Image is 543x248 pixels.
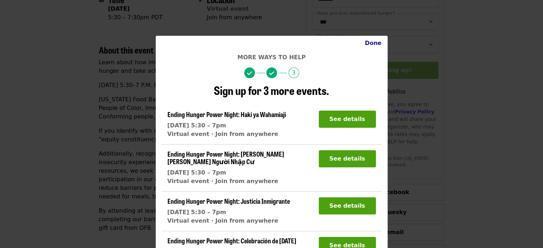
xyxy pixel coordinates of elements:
[359,36,387,50] button: Close
[319,197,376,214] button: See details
[269,70,274,77] i: check icon
[167,168,313,177] div: [DATE] 5:30 – 7pm
[319,202,376,209] a: See details
[167,149,284,166] span: Ending Hunger Power Night: [PERSON_NAME] [PERSON_NAME] Người Nhập Cư
[167,208,290,217] div: [DATE] 5:30 – 7pm
[288,67,299,78] span: 3
[319,150,376,167] button: See details
[167,111,286,138] a: Ending Hunger Power Night: Haki ya Wahamiaji[DATE] 5:30 – 7pmVirtual event · Join from anywhere
[167,217,290,225] div: Virtual event · Join from anywhere
[167,110,286,119] span: Ending Hunger Power Night: Haki ya Wahamiaji
[319,155,376,162] a: See details
[167,121,286,130] div: [DATE] 5:30 – 7pm
[167,150,313,186] a: Ending Hunger Power Night: [PERSON_NAME] [PERSON_NAME] Người Nhập Cư[DATE] 5:30 – 7pmVirtual even...
[247,70,252,77] i: check icon
[167,177,313,186] div: Virtual event · Join from anywhere
[167,196,290,206] span: Ending Hunger Power Night: Justicia Inmigrante
[167,236,296,245] span: Ending Hunger Power Night: Celebración de [DATE]
[319,111,376,128] button: See details
[319,116,376,122] a: See details
[237,54,306,61] span: More ways to help
[214,82,329,98] span: Sign up for 3 more events.
[167,197,290,225] a: Ending Hunger Power Night: Justicia Inmigrante[DATE] 5:30 – 7pmVirtual event · Join from anywhere
[167,130,286,138] div: Virtual event · Join from anywhere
